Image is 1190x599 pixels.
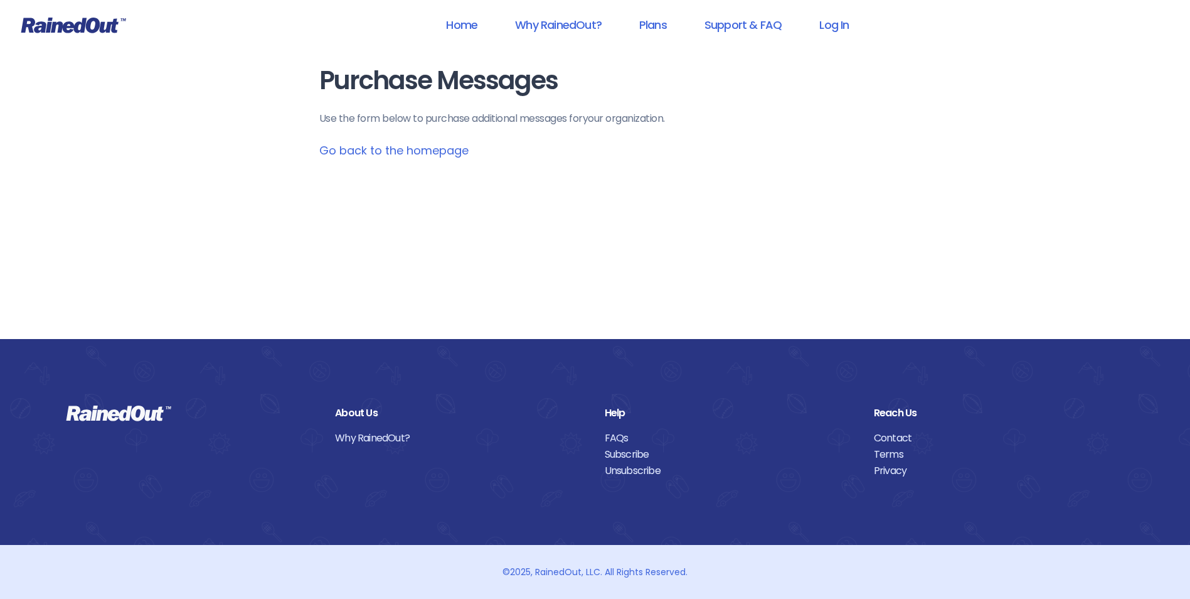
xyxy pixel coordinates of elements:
[605,446,855,463] a: Subscribe
[623,11,683,39] a: Plans
[499,11,618,39] a: Why RainedOut?
[319,67,871,95] h1: Purchase Messages
[319,111,871,126] p: Use the form below to purchase additional messages for your organization .
[430,11,494,39] a: Home
[335,405,585,421] div: About Us
[319,143,469,158] a: Go back to the homepage
[605,430,855,446] a: FAQs
[874,405,1124,421] div: Reach Us
[605,463,855,479] a: Unsubscribe
[874,446,1124,463] a: Terms
[803,11,865,39] a: Log In
[874,463,1124,479] a: Privacy
[605,405,855,421] div: Help
[335,430,585,446] a: Why RainedOut?
[688,11,798,39] a: Support & FAQ
[874,430,1124,446] a: Contact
